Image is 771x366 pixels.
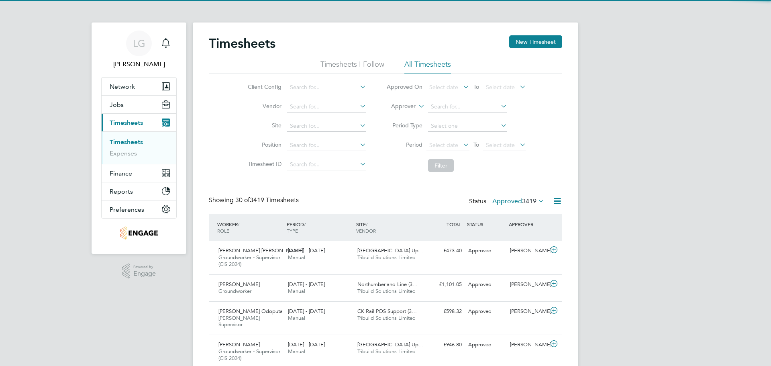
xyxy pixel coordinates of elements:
div: [PERSON_NAME] [507,305,549,318]
span: Select date [486,84,515,91]
span: Tribuild Solutions Limited [357,254,416,261]
div: Approved [465,305,507,318]
a: Powered byEngage [122,264,156,279]
span: Manual [288,254,305,261]
label: Approved On [386,83,422,90]
span: [GEOGRAPHIC_DATA] Up… [357,247,424,254]
input: Search for... [287,82,366,93]
span: [DATE] - [DATE] [288,341,325,348]
span: VENDOR [356,227,376,234]
div: [PERSON_NAME] [507,338,549,352]
div: Approved [465,244,507,258]
input: Search for... [287,140,366,151]
span: Jobs [110,101,124,108]
span: Northumberland Line (3… [357,281,418,288]
span: [PERSON_NAME] [218,341,260,348]
span: Tribuild Solutions Limited [357,348,416,355]
span: Groundworker [218,288,251,294]
button: New Timesheet [509,35,562,48]
span: Engage [133,270,156,277]
button: Finance [102,164,176,182]
label: Client Config [245,83,281,90]
div: Approved [465,338,507,352]
span: 30 of [235,196,250,204]
h2: Timesheets [209,35,275,51]
span: Lee Garrity [101,59,177,69]
div: Timesheets [102,131,176,164]
span: 3419 [522,197,536,205]
input: Search for... [428,101,507,112]
div: Status [469,196,546,207]
span: Network [110,83,135,90]
span: [PERSON_NAME] [218,281,260,288]
span: [PERSON_NAME] Odoputa [218,308,283,315]
span: ROLE [217,227,229,234]
a: Timesheets [110,138,143,146]
span: / [304,221,306,227]
span: Timesheets [110,119,143,127]
div: SITE [354,217,424,238]
span: [DATE] - [DATE] [288,247,325,254]
span: [DATE] - [DATE] [288,281,325,288]
input: Search for... [287,159,366,170]
span: Manual [288,288,305,294]
div: £473.40 [423,244,465,258]
li: Timesheets I Follow [320,59,384,74]
input: Search for... [287,101,366,112]
div: STATUS [465,217,507,231]
div: Showing [209,196,300,204]
span: Select date [429,141,458,149]
span: Reports [110,188,133,195]
button: Network [102,78,176,95]
div: £1,101.05 [423,278,465,291]
span: Manual [288,348,305,355]
button: Preferences [102,200,176,218]
div: £598.32 [423,305,465,318]
div: Approved [465,278,507,291]
button: Jobs [102,96,176,113]
span: [PERSON_NAME] Supervisor [218,315,260,328]
span: Manual [288,315,305,321]
label: Site [245,122,281,129]
label: Period Type [386,122,422,129]
button: Timesheets [102,114,176,131]
label: Period [386,141,422,148]
span: Tribuild Solutions Limited [357,315,416,321]
input: Search for... [287,121,366,132]
button: Filter [428,159,454,172]
button: Reports [102,182,176,200]
span: 3419 Timesheets [235,196,299,204]
span: LG [133,38,145,49]
span: / [238,221,239,227]
span: To [471,139,481,150]
img: tribuildsolutions-logo-retina.png [120,227,157,239]
span: TYPE [287,227,298,234]
span: TOTAL [447,221,461,227]
span: Groundworker - Supervisor (CIS 2024) [218,348,280,362]
span: [PERSON_NAME] [PERSON_NAME] [218,247,303,254]
input: Select one [428,121,507,132]
span: Preferences [110,206,144,213]
span: [GEOGRAPHIC_DATA] Up… [357,341,424,348]
nav: Main navigation [92,22,186,254]
label: Approver [379,102,416,110]
div: PERIOD [285,217,354,238]
span: Groundworker - Supervisor (CIS 2024) [218,254,280,268]
div: [PERSON_NAME] [507,278,549,291]
span: Powered by [133,264,156,270]
div: £946.80 [423,338,465,352]
label: Vendor [245,102,281,110]
span: Select date [429,84,458,91]
span: [DATE] - [DATE] [288,308,325,315]
label: Timesheet ID [245,160,281,168]
div: APPROVER [507,217,549,231]
span: / [366,221,367,227]
a: Expenses [110,149,137,157]
div: [PERSON_NAME] [507,244,549,258]
span: Finance [110,170,132,177]
label: Position [245,141,281,148]
a: LG[PERSON_NAME] [101,31,177,69]
span: Select date [486,141,515,149]
span: CK Rail POS Support (3… [357,308,417,315]
a: Go to home page [101,227,177,239]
